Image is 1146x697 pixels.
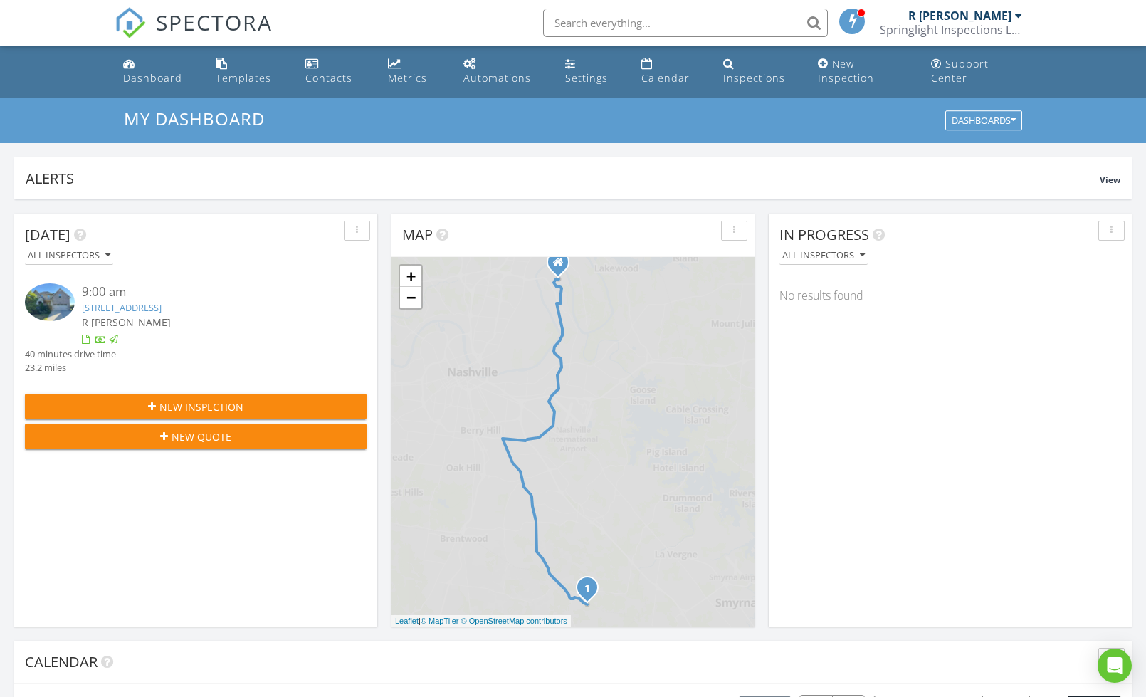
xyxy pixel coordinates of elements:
button: All Inspectors [25,246,113,266]
div: New Inspection [818,57,874,85]
a: Metrics [382,51,446,92]
a: © MapTiler [421,617,459,625]
span: SPECTORA [156,7,273,37]
button: New Quote [25,424,367,449]
a: Contacts [300,51,371,92]
div: Calendar [641,71,690,85]
input: Search everything... [543,9,828,37]
div: Automations [463,71,531,85]
div: Metrics [388,71,427,85]
span: Map [402,225,433,244]
a: Support Center [925,51,1029,92]
a: Dashboard [117,51,199,92]
div: 9:00 am [82,283,338,301]
a: SPECTORA [115,19,273,49]
a: Inspections [717,51,801,92]
div: No results found [769,276,1132,315]
a: © OpenStreetMap contributors [461,617,567,625]
a: Settings [559,51,624,92]
div: Alerts [26,169,1100,188]
button: All Inspectors [779,246,868,266]
a: 9:00 am [STREET_ADDRESS] R [PERSON_NAME] 40 minutes drive time 23.2 miles [25,283,367,374]
div: 23.2 miles [25,361,116,374]
div: 4516 Hawthorn Dr, Nashville TN 37214 [558,262,567,271]
a: Zoom in [400,266,421,287]
span: New Quote [172,429,231,444]
div: Dashboard [123,71,182,85]
a: Templates [210,51,288,92]
span: View [1100,174,1120,186]
span: Calendar [25,652,98,671]
span: My Dashboard [124,107,265,130]
div: Inspections [723,71,785,85]
img: The Best Home Inspection Software - Spectora [115,7,146,38]
a: Calendar [636,51,706,92]
span: New Inspection [159,399,243,414]
div: | [391,615,571,627]
div: Templates [216,71,271,85]
div: All Inspectors [28,251,110,261]
div: 2213 Kirkwall Dr, Nolensville, TN 37135 [587,587,596,596]
span: R [PERSON_NAME] [82,315,171,329]
span: [DATE] [25,225,70,244]
a: New Inspection [812,51,914,92]
a: Zoom out [400,287,421,308]
button: Dashboards [945,111,1022,131]
i: 1 [584,584,590,594]
div: 40 minutes drive time [25,347,116,361]
a: [STREET_ADDRESS] [82,301,162,314]
a: Automations (Basic) [458,51,548,92]
a: Leaflet [395,617,419,625]
div: All Inspectors [782,251,865,261]
img: 9359966%2Fcover_photos%2FRAR0886yjk4e0330Yq8j%2Fsmall.jpg [25,283,75,320]
button: New Inspection [25,394,367,419]
div: Settings [565,71,608,85]
div: Springlight Inspections LLC [880,23,1022,37]
div: Contacts [305,71,352,85]
div: Dashboards [952,116,1016,126]
span: In Progress [779,225,869,244]
div: Support Center [931,57,989,85]
div: R [PERSON_NAME] [908,9,1011,23]
div: Open Intercom Messenger [1098,649,1132,683]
